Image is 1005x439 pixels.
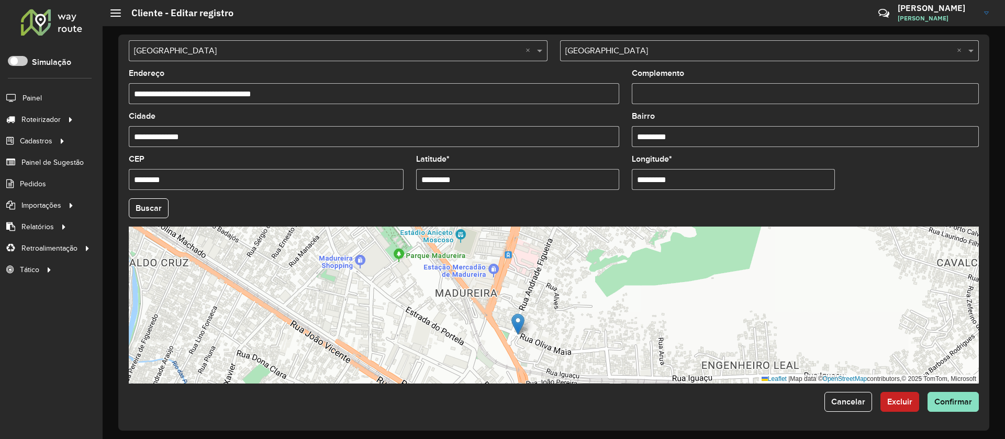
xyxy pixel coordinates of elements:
span: Confirmar [934,397,972,406]
label: Bairro [632,110,655,122]
label: Endereço [129,67,164,80]
a: OpenStreetMap [823,375,867,382]
span: Cadastros [20,136,52,147]
a: Contato Rápido [873,2,895,25]
span: Roteirizador [21,114,61,125]
h2: Cliente - Editar registro [121,7,233,19]
img: Marker [511,313,524,335]
span: Importações [21,200,61,211]
span: Painel [23,93,42,104]
button: Buscar [129,198,169,218]
span: Clear all [957,44,966,57]
span: Painel de Sugestão [21,157,84,168]
div: Map data © contributors,© 2025 TomTom, Microsoft [759,375,979,384]
h3: [PERSON_NAME] [898,3,976,13]
button: Excluir [880,392,919,412]
label: Cidade [129,110,155,122]
label: CEP [129,153,144,165]
span: Excluir [887,397,912,406]
label: Longitude [632,153,672,165]
button: Cancelar [824,392,872,412]
span: Retroalimentação [21,243,77,254]
span: Clear all [526,44,534,57]
span: Cancelar [831,397,865,406]
span: [PERSON_NAME] [898,14,976,23]
label: Latitude [416,153,450,165]
span: Tático [20,264,39,275]
button: Confirmar [928,392,979,412]
span: Relatórios [21,221,54,232]
a: Leaflet [762,375,787,382]
span: Pedidos [20,178,46,189]
span: | [788,375,790,382]
label: Complemento [632,67,684,80]
label: Simulação [32,56,71,69]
